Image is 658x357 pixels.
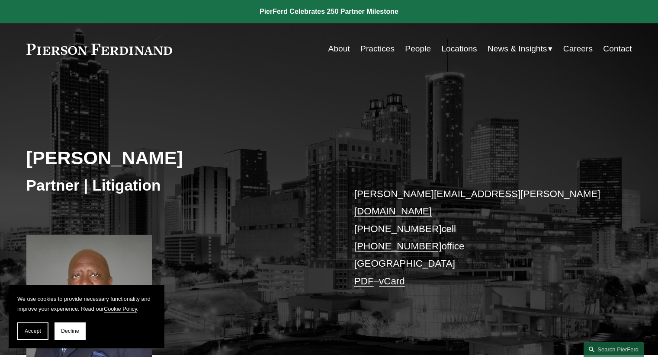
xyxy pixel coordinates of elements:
[9,285,164,348] section: Cookie banner
[26,147,279,169] h2: [PERSON_NAME]
[17,322,48,340] button: Accept
[405,41,431,57] a: People
[354,223,442,234] a: [PHONE_NUMBER]
[61,328,79,334] span: Decline
[441,41,477,57] a: Locations
[488,41,553,57] a: folder dropdown
[354,188,600,217] a: [PERSON_NAME][EMAIL_ADDRESS][PERSON_NAME][DOMAIN_NAME]
[360,41,395,57] a: Practices
[55,322,86,340] button: Decline
[26,176,279,195] h3: Partner | Litigation
[488,41,547,57] span: News & Insights
[25,328,41,334] span: Accept
[354,185,607,290] p: cell office [GEOGRAPHIC_DATA] –
[328,41,350,57] a: About
[603,41,632,57] a: Contact
[17,294,156,314] p: We use cookies to provide necessary functionality and improve your experience. Read our .
[584,342,644,357] a: Search this site
[354,241,442,252] a: [PHONE_NUMBER]
[104,306,137,312] a: Cookie Policy
[563,41,593,57] a: Careers
[379,276,405,287] a: vCard
[354,276,374,287] a: PDF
